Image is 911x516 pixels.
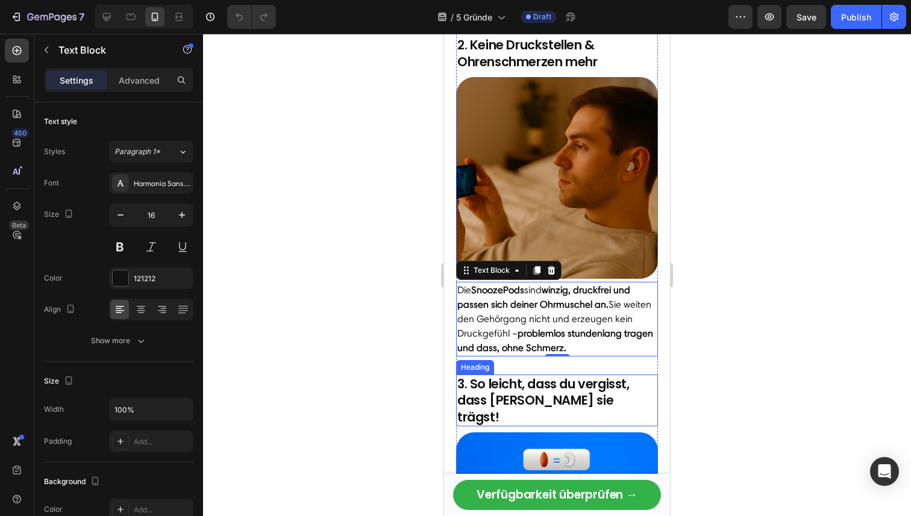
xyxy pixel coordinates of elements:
[91,335,147,347] div: Show more
[44,436,72,447] div: Padding
[44,474,102,490] div: Background
[134,178,190,189] div: Harmonia Sans W01 Regular
[533,11,551,22] span: Draft
[114,146,160,157] span: Paragraph 1*
[58,43,161,57] p: Text Block
[797,12,816,22] span: Save
[79,10,84,24] p: 7
[44,504,63,515] div: Color
[44,207,76,223] div: Size
[134,505,190,515] div: Add...
[119,74,160,87] p: Advanced
[134,437,190,447] div: Add...
[456,11,492,23] span: 5 Gründe
[9,446,217,476] a: Verfügbarkeit überprüfen →
[44,116,77,127] div: Text style
[841,11,871,23] div: Publish
[44,178,59,188] div: Font
[44,373,76,390] div: Size
[227,5,276,29] div: Undo/Redo
[870,457,899,486] div: Open Intercom Messenger
[451,11,454,23] span: /
[44,273,63,284] div: Color
[33,453,193,469] strong: Verfügbarkeit überprüfen →
[44,404,64,415] div: Width
[5,5,90,29] button: 7
[44,146,65,157] div: Styles
[444,34,670,516] iframe: Design area
[110,399,193,420] input: Auto
[44,330,193,352] button: Show more
[60,74,93,87] p: Settings
[831,5,881,29] button: Publish
[11,128,29,138] div: 450
[109,141,193,163] button: Paragraph 1*
[9,220,29,230] div: Beta
[44,302,78,318] div: Align
[786,5,826,29] button: Save
[134,273,190,284] div: 121212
